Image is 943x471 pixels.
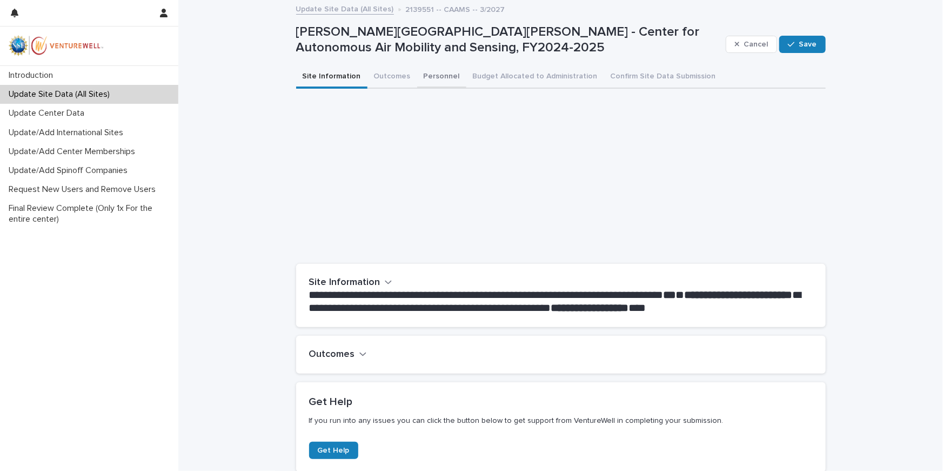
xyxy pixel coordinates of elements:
[4,147,144,157] p: Update/Add Center Memberships
[318,447,350,454] span: Get Help
[9,35,104,57] img: mWhVGmOKROS2pZaMU8FQ
[417,66,466,89] button: Personnel
[604,66,723,89] button: Confirm Site Data Submission
[726,36,778,53] button: Cancel
[309,277,380,289] h2: Site Information
[4,203,178,224] p: Final Review Complete (Only 1x For the entire center)
[309,277,392,289] button: Site Information
[779,36,825,53] button: Save
[309,349,367,361] button: Outcomes
[4,184,164,195] p: Request New Users and Remove Users
[296,66,367,89] button: Site Information
[799,41,817,48] span: Save
[309,416,813,426] p: If you run into any issues you can click the button below to get support from VentureWell in comp...
[367,66,417,89] button: Outcomes
[309,349,355,361] h2: Outcomes
[4,108,93,118] p: Update Center Data
[406,3,505,15] p: 2139551 -- CAAMS -- 3/2027
[466,66,604,89] button: Budget Allocated to Administration
[4,70,62,81] p: Introduction
[296,2,394,15] a: Update Site Data (All Sites)
[4,128,132,138] p: Update/Add International Sites
[4,165,136,176] p: Update/Add Spinoff Companies
[744,41,768,48] span: Cancel
[309,395,813,408] h2: Get Help
[4,89,118,99] p: Update Site Data (All Sites)
[296,24,721,56] p: [PERSON_NAME][GEOGRAPHIC_DATA][PERSON_NAME] - Center for Autonomous Air Mobility and Sensing, FY2...
[309,442,358,459] a: Get Help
